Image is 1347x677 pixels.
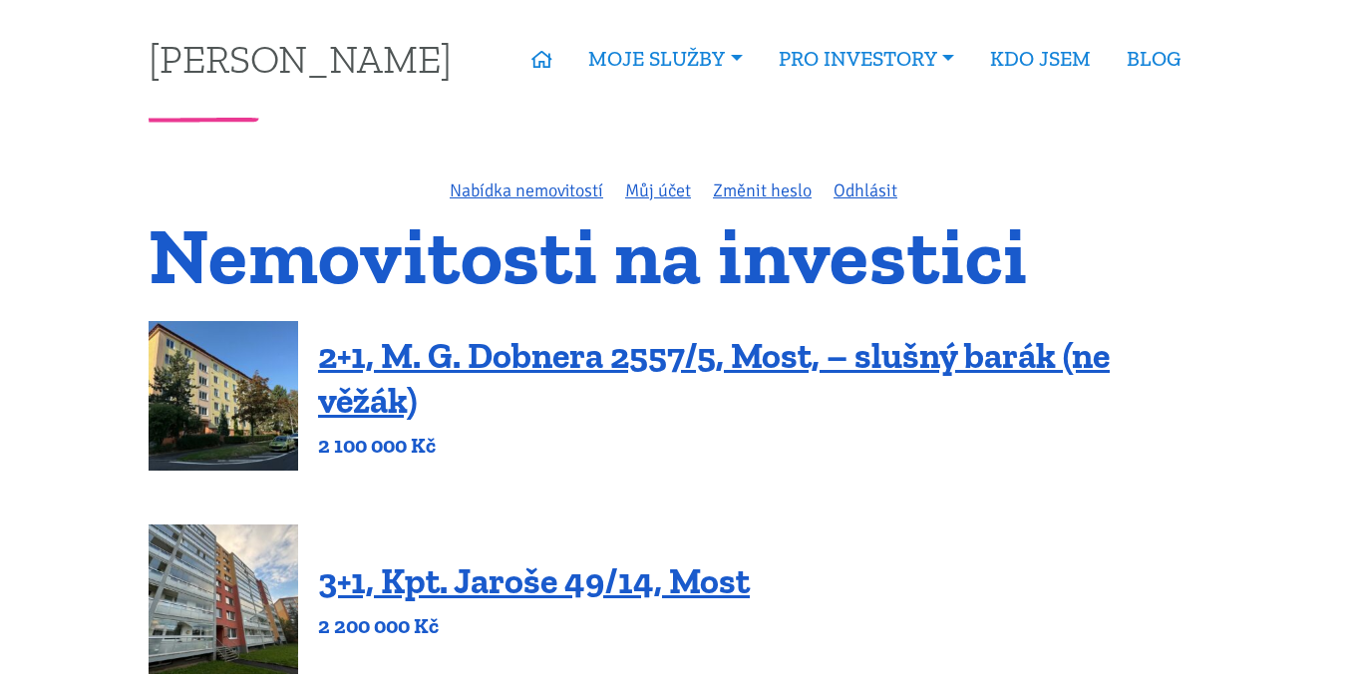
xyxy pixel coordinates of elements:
a: [PERSON_NAME] [149,39,452,78]
a: BLOG [1109,36,1198,82]
a: Změnit heslo [713,179,812,201]
a: Můj účet [625,179,691,201]
a: 3+1, Kpt. Jaroše 49/14, Most [318,559,750,602]
a: Odhlásit [834,179,897,201]
p: 2 100 000 Kč [318,432,1198,460]
a: 2+1, M. G. Dobnera 2557/5, Most, – slušný barák (ne věžák) [318,334,1110,422]
a: Nabídka nemovitostí [450,179,603,201]
a: PRO INVESTORY [761,36,972,82]
p: 2 200 000 Kč [318,612,750,640]
a: MOJE SLUŽBY [570,36,760,82]
h1: Nemovitosti na investici [149,222,1198,289]
a: KDO JSEM [972,36,1109,82]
